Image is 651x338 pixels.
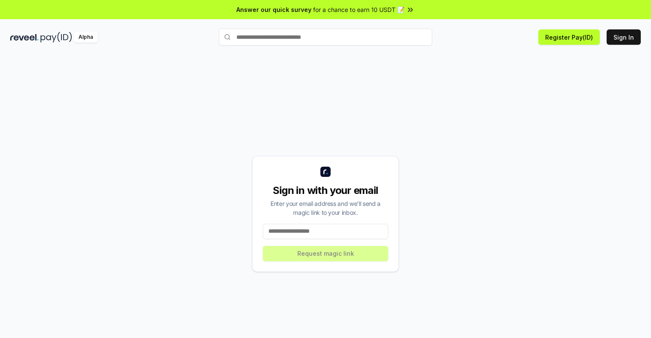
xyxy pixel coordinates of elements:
div: Alpha [74,32,98,43]
button: Sign In [607,29,641,45]
img: reveel_dark [10,32,39,43]
span: Answer our quick survey [236,5,311,14]
img: pay_id [41,32,72,43]
div: Enter your email address and we’ll send a magic link to your inbox. [263,199,388,217]
img: logo_small [320,167,331,177]
span: for a chance to earn 10 USDT 📝 [313,5,404,14]
button: Register Pay(ID) [538,29,600,45]
div: Sign in with your email [263,184,388,197]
